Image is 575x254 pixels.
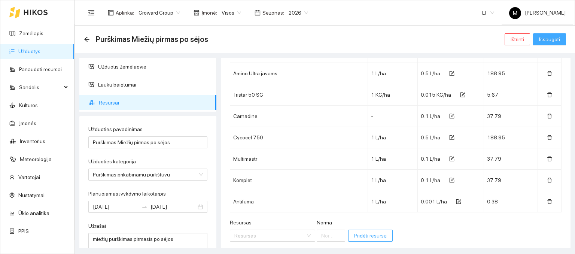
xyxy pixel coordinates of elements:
[93,169,203,180] span: Purškimas prikabinamu purkštuvu
[317,230,345,242] input: Norma
[541,110,558,122] button: delete
[484,106,538,127] td: 37.79
[88,158,136,166] label: Užduoties kategorija
[421,113,440,119] span: 0.1 L/ha
[541,153,558,165] button: delete
[116,9,134,17] span: Aplinka :
[289,7,308,18] span: 2026
[421,134,440,140] span: 0.5 L/ha
[20,156,52,162] a: Meteorologija
[547,135,552,141] span: delete
[150,203,196,211] input: Pabaigos data
[443,131,460,143] button: form
[19,120,36,126] a: Įmonės
[19,66,62,72] a: Panaudoti resursai
[449,178,454,184] span: form
[88,136,207,148] input: Užduoties pavadinimas
[449,71,454,77] span: form
[539,35,560,43] span: Išsaugoti
[547,199,552,205] span: delete
[547,156,552,162] span: delete
[541,89,558,101] button: delete
[368,148,418,170] td: 1 L/ha
[421,92,451,98] span: 0.015 KG/ha
[84,36,90,42] span: arrow-left
[255,10,261,16] span: calendar
[18,174,40,180] a: Vartotojai
[18,48,40,54] a: Užduotys
[19,30,43,36] a: Žemėlapis
[484,148,538,170] td: 37.79
[449,156,454,162] span: form
[421,199,447,205] span: 0.001 L/ha
[443,67,460,79] button: form
[443,174,460,186] button: form
[317,219,332,227] label: Norma
[421,156,440,162] span: 0.1 L/ha
[18,228,29,234] a: PPIS
[484,191,538,212] td: 0.38
[108,10,114,16] span: layout
[421,177,440,183] span: 0.1 L/ha
[88,190,166,198] label: Planuojamas įvykdymo laikotarpis
[93,203,139,211] input: Planuojamas įvykdymo laikotarpis
[230,84,368,106] td: Tristar 50 SG
[541,131,558,143] button: delete
[230,63,368,84] td: Amino Ultra javams
[99,95,210,110] span: Resursai
[454,89,471,101] button: form
[234,230,305,241] input: Resursas
[84,5,99,20] button: menu-fold
[511,35,524,43] span: Ištrinti
[230,148,368,170] td: Multimastr
[449,135,454,141] span: form
[88,222,106,230] label: Užrašai
[368,84,418,106] td: 1 KG/ha
[484,170,538,191] td: 37.79
[421,70,440,76] span: 0.5 L/ha
[222,7,241,18] span: Visos
[96,33,208,45] span: Purškimas Miežių pirmas po sėjos
[541,67,558,79] button: delete
[533,33,566,45] button: Išsaugoti
[541,196,558,208] button: delete
[513,7,517,19] span: M
[348,230,393,242] button: Pridėti resursą
[354,232,387,240] span: Pridėti resursą
[88,126,143,133] label: Užduoties pavadinimas
[443,110,460,122] button: form
[368,191,418,212] td: 1 L/ha
[142,204,147,210] span: to
[547,92,552,98] span: delete
[201,9,217,17] span: Įmonė :
[19,80,62,95] span: Sandėlis
[230,127,368,148] td: Cycocel 750
[547,114,552,120] span: delete
[20,138,45,144] a: Inventorius
[230,191,368,212] td: Antifuma
[368,170,418,191] td: 1 L/ha
[484,127,538,148] td: 188.95
[484,63,538,84] td: 188.95
[262,9,284,17] span: Sezonas :
[230,219,252,227] label: Resursas
[368,127,418,148] td: 1 L/ha
[98,77,210,92] span: Laukų baigtumai
[19,102,38,108] a: Kultūros
[142,204,147,210] span: swap-right
[482,7,494,18] span: LT
[484,84,538,106] td: 5.67
[18,192,45,198] a: Nustatymai
[547,71,552,77] span: delete
[450,196,467,208] button: form
[460,92,465,98] span: form
[84,36,90,43] div: Atgal
[88,9,95,16] span: menu-fold
[230,106,368,127] td: Carnadine
[194,10,200,16] span: shop
[509,10,566,16] span: [PERSON_NAME]
[98,59,210,74] span: Užduotis žemėlapyje
[541,174,558,186] button: delete
[18,210,49,216] a: Ūkio analitika
[505,33,530,45] button: Ištrinti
